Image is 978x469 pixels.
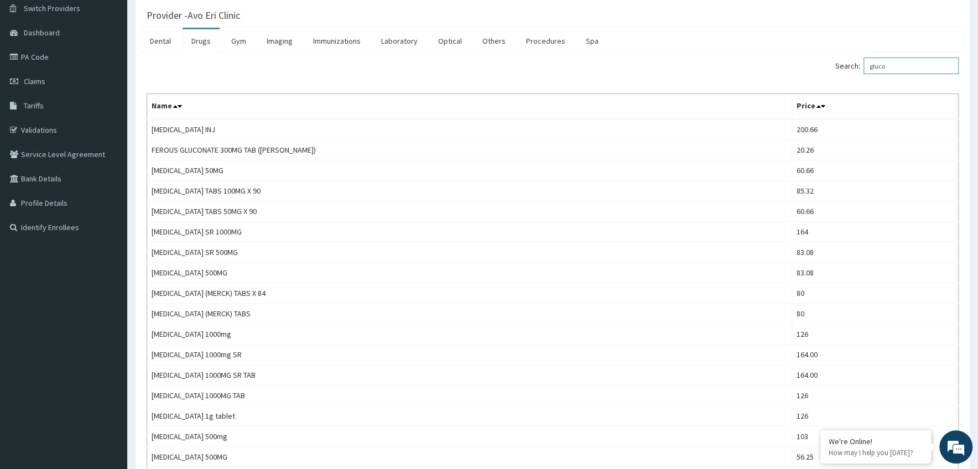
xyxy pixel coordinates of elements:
label: Search: [835,58,959,74]
td: 80 [792,304,959,324]
td: 164.00 [792,365,959,385]
td: [MEDICAL_DATA] 1000MG TAB [147,385,792,406]
th: Name [147,94,792,119]
a: Others [474,29,514,53]
h3: Provider - Avo Eri Clinic [147,11,240,20]
img: d_794563401_company_1708531726252_794563401 [20,55,45,83]
a: Immunizations [304,29,370,53]
td: [MEDICAL_DATA] SR 1000MG [147,222,792,242]
td: [MEDICAL_DATA] TABS 100MG X 90 [147,181,792,201]
textarea: Type your message and hit 'Enter' [6,302,211,341]
span: Tariffs [24,101,44,111]
td: 164.00 [792,345,959,365]
td: 83.08 [792,263,959,283]
div: Chat with us now [58,62,186,76]
a: Imaging [258,29,301,53]
td: 60.66 [792,160,959,181]
td: [MEDICAL_DATA] 1000MG SR TAB [147,365,792,385]
td: [MEDICAL_DATA] 500MG [147,447,792,467]
td: [MEDICAL_DATA] 50MG [147,160,792,181]
td: 200.66 [792,119,959,140]
td: 126 [792,385,959,406]
td: 126 [792,406,959,426]
td: 56.25 [792,447,959,467]
a: Laboratory [372,29,426,53]
input: Search: [863,58,959,74]
td: [MEDICAL_DATA] 500mg [147,426,792,447]
td: 60.66 [792,201,959,222]
td: [MEDICAL_DATA] SR 500MG [147,242,792,263]
span: Dashboard [24,28,60,38]
td: FEROUS GLUCONATE 300MG TAB ([PERSON_NAME]) [147,140,792,160]
td: 83.08 [792,242,959,263]
td: [MEDICAL_DATA] 500MG [147,263,792,283]
div: Minimize live chat window [181,6,208,32]
th: Price [792,94,959,119]
td: 80 [792,283,959,304]
td: 164 [792,222,959,242]
a: Procedures [517,29,574,53]
td: [MEDICAL_DATA] INJ [147,119,792,140]
a: Drugs [183,29,220,53]
a: Optical [429,29,471,53]
span: We're online! [64,139,153,251]
td: [MEDICAL_DATA] TABS 50MG X 90 [147,201,792,222]
span: Switch Providers [24,3,80,13]
a: Spa [577,29,607,53]
div: We're Online! [829,436,923,446]
td: [MEDICAL_DATA] (MERCK) TABS X 84 [147,283,792,304]
td: [MEDICAL_DATA] 1g tablet [147,406,792,426]
td: 85.32 [792,181,959,201]
td: [MEDICAL_DATA] (MERCK) TABS [147,304,792,324]
td: 126 [792,324,959,345]
a: Dental [141,29,180,53]
a: Gym [222,29,255,53]
td: 103 [792,426,959,447]
td: [MEDICAL_DATA] 1000mg SR [147,345,792,365]
td: [MEDICAL_DATA] 1000mg [147,324,792,345]
span: Claims [24,76,45,86]
td: 20.26 [792,140,959,160]
p: How may I help you today? [829,448,923,457]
